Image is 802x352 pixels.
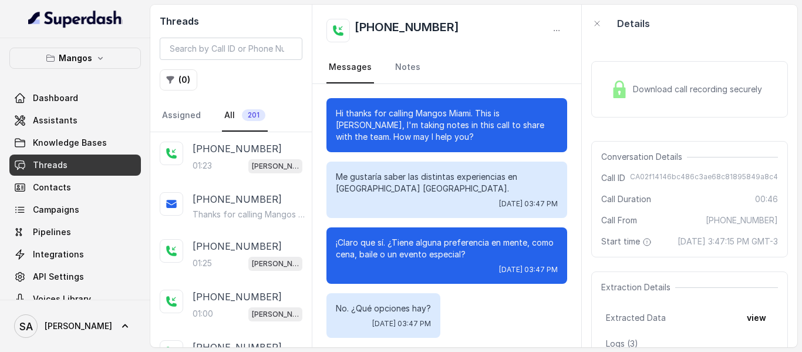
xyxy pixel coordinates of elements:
[326,52,567,83] nav: Tabs
[160,100,302,132] nav: Tabs
[9,110,141,131] a: Assistants
[9,266,141,287] a: API Settings
[9,244,141,265] a: Integrations
[9,222,141,243] a: Pipelines
[33,115,77,126] span: Assistants
[499,199,558,209] span: [DATE] 03:47 PM
[9,132,141,153] a: Knowledge Bases
[633,83,767,95] span: Download call recording securely
[601,236,654,247] span: Start time
[9,48,141,69] button: Mangos
[617,16,650,31] p: Details
[160,38,302,60] input: Search by Call ID or Phone Number
[193,160,212,172] p: 01:23
[678,236,778,247] span: [DATE] 3:47:15 PM GMT-3
[160,100,203,132] a: Assigned
[601,172,625,184] span: Call ID
[193,290,282,304] p: [PHONE_NUMBER]
[28,9,123,28] img: light.svg
[160,69,197,90] button: (0)
[33,249,84,260] span: Integrations
[355,19,459,42] h2: [PHONE_NUMBER]
[33,92,78,104] span: Dashboard
[45,320,112,332] span: [PERSON_NAME]
[336,108,558,143] p: Hi thanks for calling Mangos Miami. This is [PERSON_NAME], I'm taking notes in this call to share...
[706,214,778,226] span: [PHONE_NUMBER]
[33,226,71,238] span: Pipelines
[193,192,282,206] p: [PHONE_NUMBER]
[252,309,299,320] p: [PERSON_NAME]
[606,338,773,350] p: Logs ( 3 )
[193,239,282,253] p: [PHONE_NUMBER]
[19,320,33,333] text: SA
[601,281,675,293] span: Extraction Details
[372,319,431,328] span: [DATE] 03:47 PM
[252,258,299,270] p: [PERSON_NAME]
[326,52,374,83] a: Messages
[193,142,282,156] p: [PHONE_NUMBER]
[336,237,558,260] p: ¡Claro que sí. ¿Tiene alguna preferencia en mente, como cena, baile o un evento especial?
[33,271,84,283] span: API Settings
[252,160,299,172] p: [PERSON_NAME]
[630,172,778,184] span: CA02f14146bc486c3ae68c81895849a8c4
[601,151,687,163] span: Conversation Details
[9,199,141,220] a: Campaigns
[601,193,651,205] span: Call Duration
[160,14,302,28] h2: Threads
[336,171,558,195] p: Me gustaría saber las distintas experiencias en [GEOGRAPHIC_DATA] [GEOGRAPHIC_DATA].
[59,51,92,65] p: Mangos
[9,88,141,109] a: Dashboard
[9,289,141,310] a: Voices Library
[9,155,141,176] a: Threads
[606,312,666,324] span: Extracted Data
[33,159,68,171] span: Threads
[755,193,778,205] span: 00:46
[222,100,268,132] a: All201
[33,293,91,305] span: Voices Library
[33,182,71,193] span: Contacts
[336,303,431,314] p: No. ¿Qué opciones hay?
[611,81,628,98] img: Lock Icon
[193,308,213,320] p: 01:00
[601,214,637,226] span: Call From
[33,204,79,216] span: Campaigns
[9,177,141,198] a: Contacts
[499,265,558,274] span: [DATE] 03:47 PM
[242,109,265,121] span: 201
[740,307,773,328] button: view
[9,310,141,343] a: [PERSON_NAME]
[193,257,212,269] p: 01:25
[33,137,107,149] span: Knowledge Bases
[393,52,423,83] a: Notes
[193,209,305,220] p: Thanks for calling Mangos [PERSON_NAME]! To find more about us: [URL][DOMAIN_NAME] Call managed b...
